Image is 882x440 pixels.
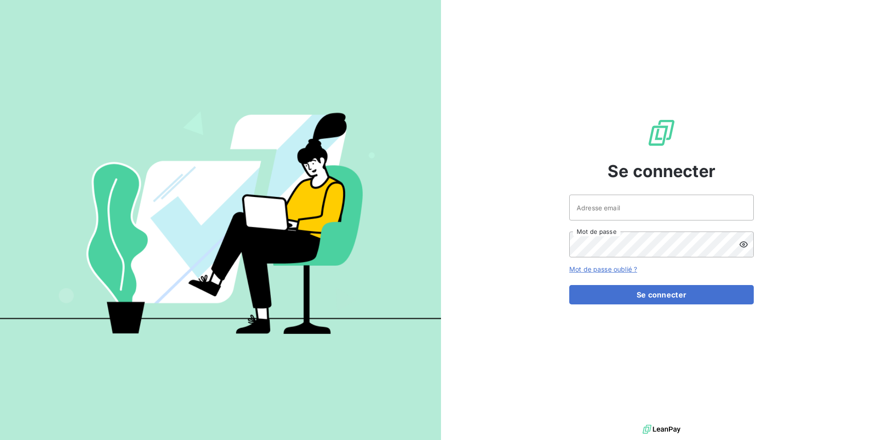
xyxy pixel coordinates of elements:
[647,118,676,148] img: Logo LeanPay
[569,265,637,273] a: Mot de passe oublié ?
[569,195,754,220] input: placeholder
[608,159,715,184] span: Se connecter
[643,422,680,436] img: logo
[569,285,754,304] button: Se connecter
